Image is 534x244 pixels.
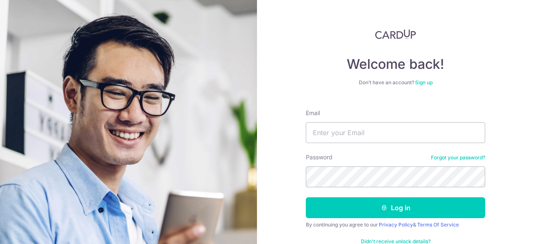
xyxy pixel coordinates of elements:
[306,109,320,117] label: Email
[431,154,485,161] a: Forgot your password?
[379,221,413,228] a: Privacy Policy
[306,56,485,73] h4: Welcome back!
[306,153,332,161] label: Password
[375,29,416,39] img: CardUp Logo
[417,221,459,228] a: Terms Of Service
[306,122,485,143] input: Enter your Email
[306,221,485,228] div: By continuing you agree to our &
[306,197,485,218] button: Log in
[306,79,485,86] div: Don’t have an account?
[415,79,433,86] a: Sign up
